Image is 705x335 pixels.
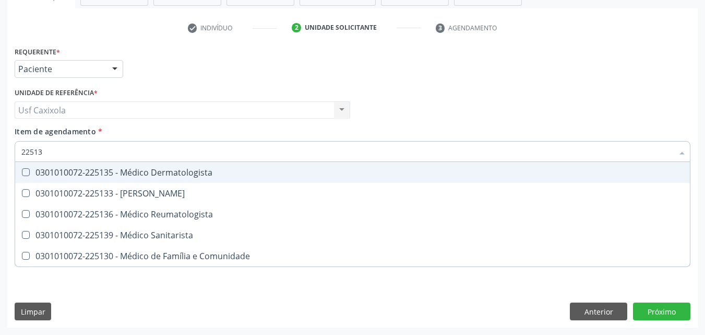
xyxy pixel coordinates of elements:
[15,85,98,101] label: Unidade de referência
[21,231,684,239] div: 0301010072-225139 - Médico Sanitarista
[15,126,96,136] span: Item de agendamento
[18,64,102,74] span: Paciente
[292,23,301,32] div: 2
[305,23,377,32] div: Unidade solicitante
[21,189,684,198] div: 0301010072-225133 - [PERSON_NAME]
[15,44,60,60] label: Requerente
[21,210,684,218] div: 0301010072-225136 - Médico Reumatologista
[21,141,673,162] input: Buscar por procedimentos
[21,168,684,177] div: 0301010072-225135 - Médico Dermatologista
[633,303,690,320] button: Próximo
[21,252,684,260] div: 0301010072-225130 - Médico de Família e Comunidade
[570,303,627,320] button: Anterior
